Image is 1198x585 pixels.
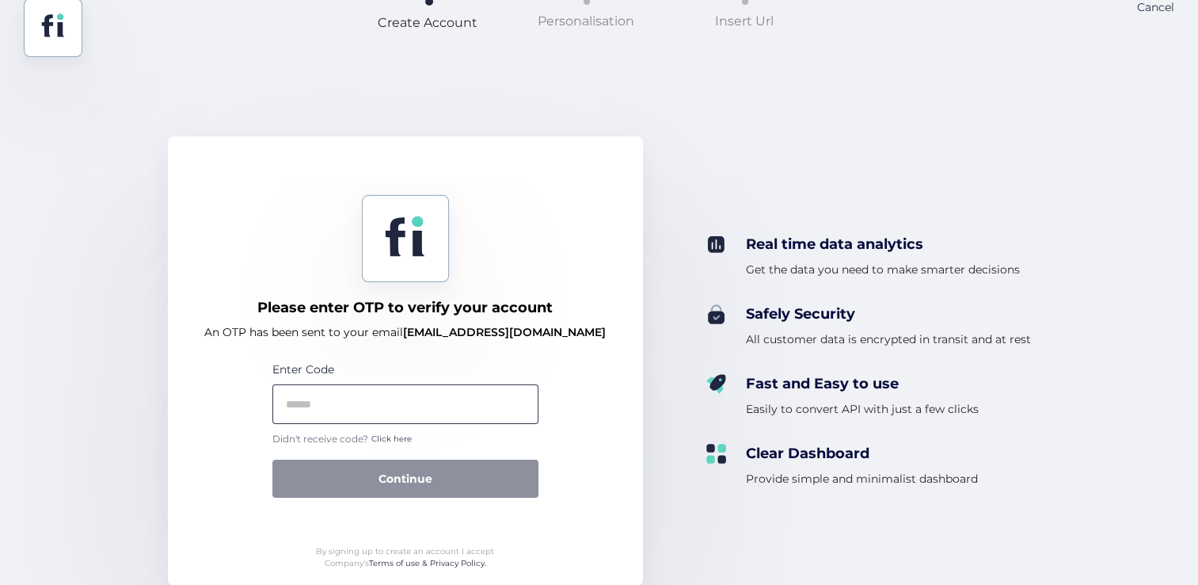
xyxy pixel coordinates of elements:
div: Didn't receive code? [272,432,538,447]
div: Personalisation [538,11,634,31]
div: Provide simple and minimalist dashboard [746,469,978,488]
div: All customer data is encrypted in transit and at rest [746,330,1031,349]
div: Enter Code [272,361,538,378]
div: Real time data analytics [746,235,1020,254]
div: Safely Security [746,304,1031,323]
button: Continue [272,460,538,498]
div: Fast and Easy to use [746,374,979,393]
div: Get the data you need to make smarter decisions [746,260,1020,279]
span: [EMAIL_ADDRESS][DOMAIN_NAME] [403,325,606,339]
span: Click here [371,433,412,445]
a: Terms of use & Privacy Policy. [369,558,486,568]
div: Create Account [378,13,477,32]
div: Insert Url [715,11,774,31]
div: Easily to convert API with just a few clicks [746,400,979,419]
div: Please enter OTP to verify your account [257,298,553,317]
div: An OTP has been sent to your email [204,323,606,342]
div: By signing up to create an account I accept Company’s [302,545,508,570]
div: Clear Dashboard [746,444,978,463]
